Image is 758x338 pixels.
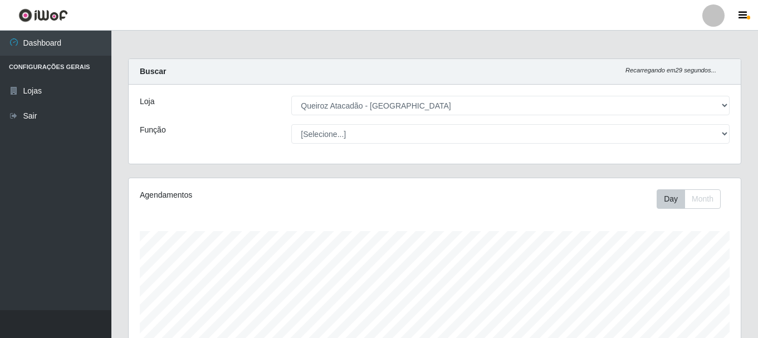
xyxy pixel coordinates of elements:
[18,8,68,22] img: CoreUI Logo
[140,124,166,136] label: Função
[625,67,716,74] i: Recarregando em 29 segundos...
[140,96,154,107] label: Loja
[684,189,721,209] button: Month
[140,189,376,201] div: Agendamentos
[657,189,730,209] div: Toolbar with button groups
[657,189,721,209] div: First group
[140,67,166,76] strong: Buscar
[657,189,685,209] button: Day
